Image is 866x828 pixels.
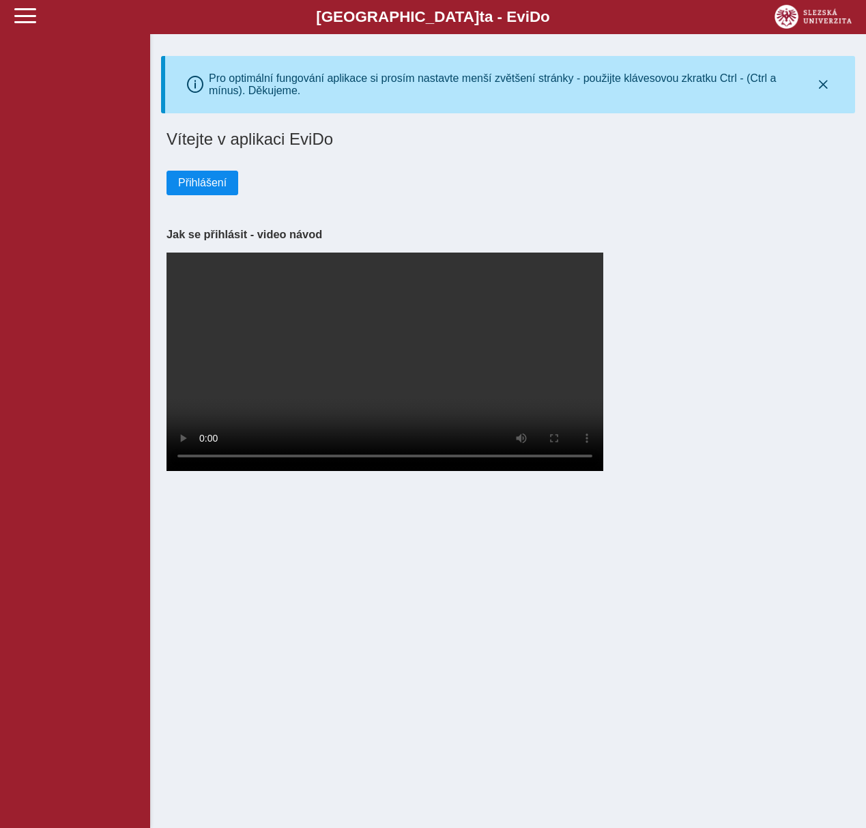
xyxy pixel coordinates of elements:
[167,253,603,471] video: Your browser does not support the video tag.
[209,72,813,97] div: Pro optimální fungování aplikace si prosím nastavte menší zvětšení stránky - použijte klávesovou ...
[167,171,238,195] button: Přihlášení
[167,228,850,241] h3: Jak se přihlásit - video návod
[775,5,852,29] img: logo_web_su.png
[167,130,850,149] h1: Vítejte v aplikaci EviDo
[540,8,550,25] span: o
[41,8,825,26] b: [GEOGRAPHIC_DATA] a - Evi
[178,177,227,189] span: Přihlášení
[479,8,484,25] span: t
[530,8,540,25] span: D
